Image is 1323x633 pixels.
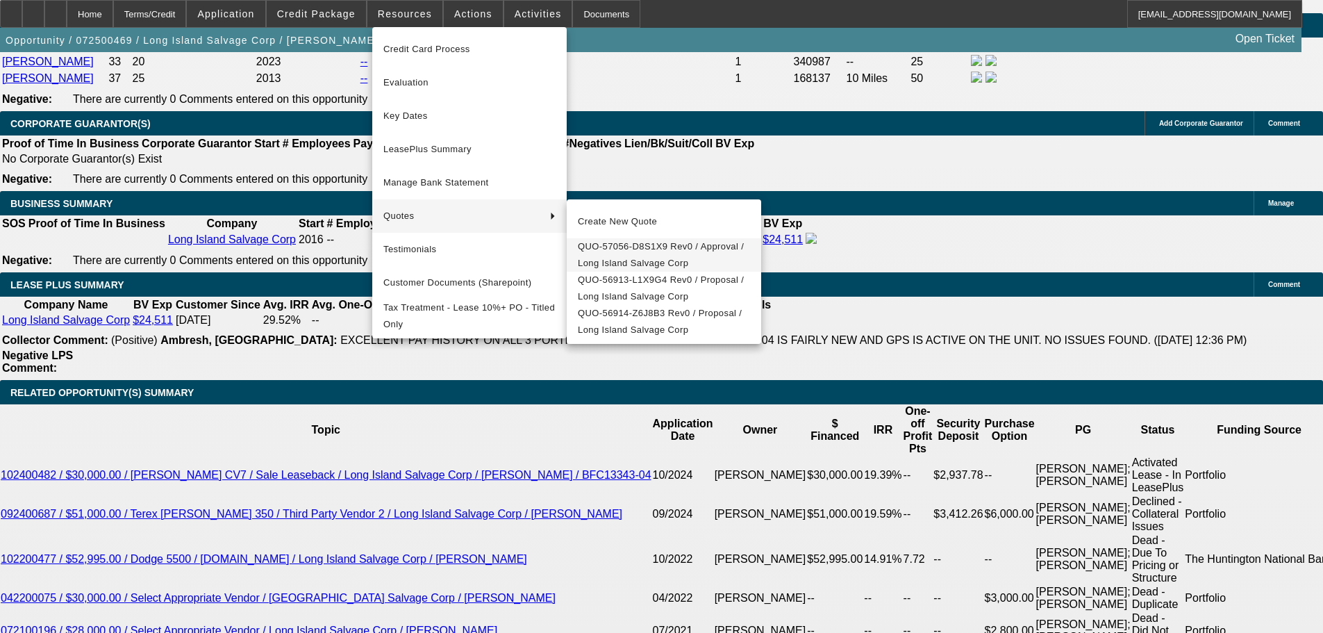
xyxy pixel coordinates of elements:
[383,41,556,58] span: Credit Card Process
[383,174,556,191] span: Manage Bank Statement
[383,108,556,124] span: Key Dates
[383,241,556,258] span: Testimonials
[578,238,750,272] span: QUO-57056-D8S1X9 Rev0 / Approval / Long Island Salvage Corp
[578,213,750,230] span: Create New Quote
[383,299,556,333] span: Tax Treatment - Lease 10%+ PO - Titled Only
[383,274,556,291] span: Customer Documents (Sharepoint)
[383,141,556,158] span: LeasePlus Summary
[578,272,750,305] span: QUO-56913-L1X9G4 Rev0 / Proposal / Long Island Salvage Corp
[383,74,556,91] span: Evaluation
[578,305,750,338] span: QUO-56914-Z6J8B3 Rev0 / Proposal / Long Island Salvage Corp
[383,208,539,224] span: Quotes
